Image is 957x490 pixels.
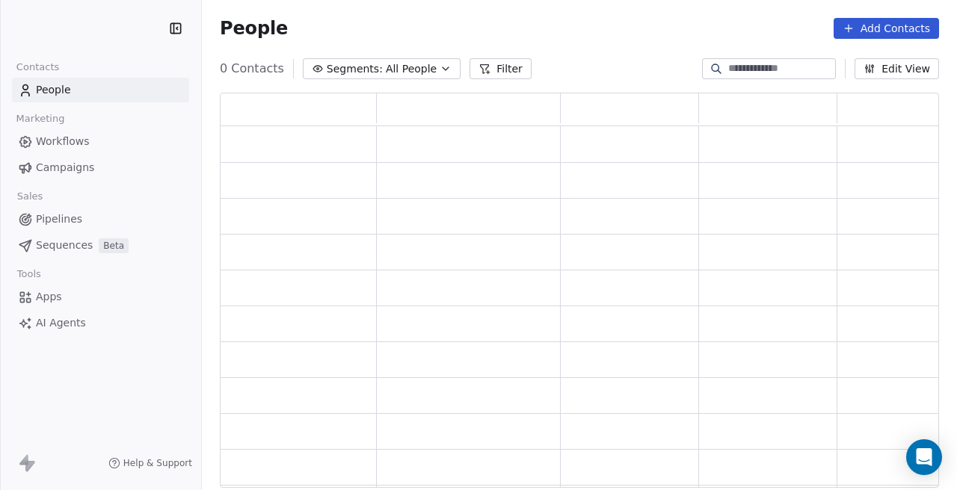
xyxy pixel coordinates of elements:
[12,311,189,335] a: AI Agents
[12,129,189,154] a: Workflows
[220,60,284,78] span: 0 Contacts
[36,211,82,227] span: Pipelines
[12,207,189,232] a: Pipelines
[108,457,192,469] a: Help & Support
[10,263,47,285] span: Tools
[855,58,939,79] button: Edit View
[10,108,71,130] span: Marketing
[220,17,288,40] span: People
[906,439,942,475] div: Open Intercom Messenger
[386,61,437,77] span: All People
[99,238,129,253] span: Beta
[123,457,192,469] span: Help & Support
[36,238,93,253] span: Sequences
[12,285,189,309] a: Apps
[36,134,90,149] span: Workflows
[36,289,62,305] span: Apps
[834,18,939,39] button: Add Contacts
[12,233,189,258] a: SequencesBeta
[12,155,189,180] a: Campaigns
[470,58,532,79] button: Filter
[36,82,71,98] span: People
[12,78,189,102] a: People
[10,185,49,208] span: Sales
[10,56,66,78] span: Contacts
[327,61,383,77] span: Segments:
[36,315,86,331] span: AI Agents
[36,160,94,176] span: Campaigns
